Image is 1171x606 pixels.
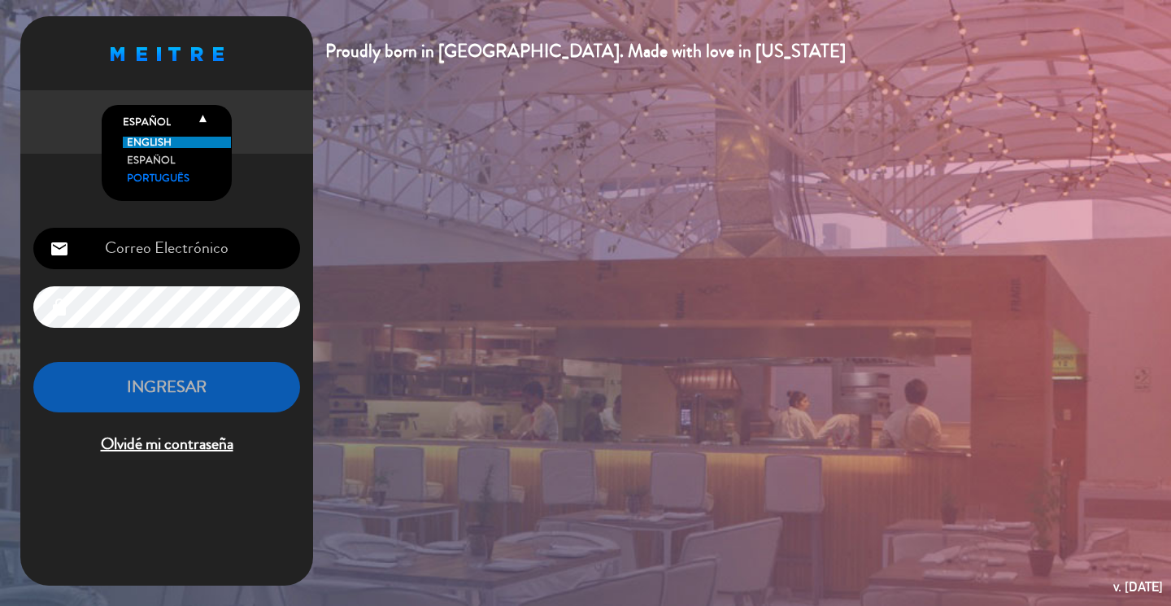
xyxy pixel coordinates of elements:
[123,137,231,148] a: English
[50,298,69,317] i: lock
[119,114,171,130] span: Español
[33,228,300,269] input: Correo Electrónico
[33,362,300,413] button: INGRESAR
[20,175,313,203] h1: Iniciar sesión
[123,155,231,166] a: Español
[50,239,69,259] i: email
[33,431,300,458] span: Olvidé mi contraseña
[1113,576,1163,598] div: v. [DATE]
[123,172,231,184] a: Português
